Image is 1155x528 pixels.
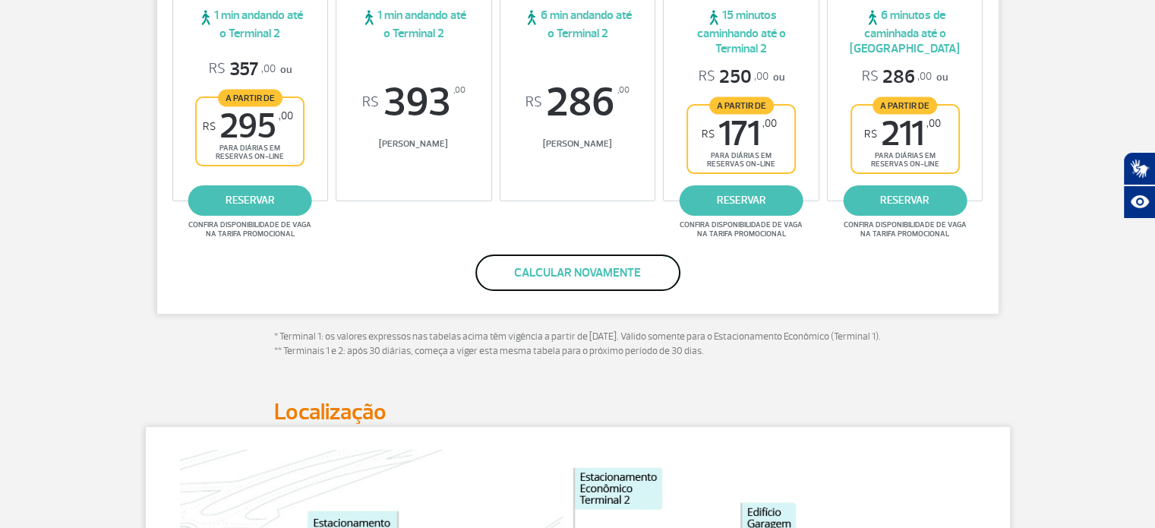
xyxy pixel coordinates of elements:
[525,94,542,111] sup: R$
[762,117,777,130] sup: ,00
[504,138,652,150] span: [PERSON_NAME]
[862,65,932,89] span: 286
[340,82,488,123] span: 393
[210,144,290,161] span: para diárias em reservas on-line
[177,8,324,41] span: 1 min andando até o Terminal 2
[186,220,314,239] span: Confira disponibilidade de vaga na tarifa promocional
[617,82,630,99] sup: ,00
[702,117,777,151] span: 171
[864,128,877,141] sup: R$
[832,8,979,56] span: 6 minutos de caminhada até o [GEOGRAPHIC_DATA]
[453,82,465,99] sup: ,00
[203,120,216,133] sup: R$
[274,398,882,426] h2: Localização
[340,138,488,150] span: [PERSON_NAME]
[188,185,312,216] a: reservar
[667,8,815,56] span: 15 minutos caminhando até o Terminal 2
[475,255,680,291] button: Calcular novamente
[218,89,282,106] span: A partir de
[1123,152,1155,219] div: Plugin de acessibilidade da Hand Talk.
[862,65,948,89] p: ou
[841,220,969,239] span: Confira disponibilidade de vaga na tarifa promocional
[1123,185,1155,219] button: Abrir recursos assistivos.
[680,185,803,216] a: reservar
[203,109,293,144] span: 295
[709,96,774,114] span: A partir de
[279,109,293,122] sup: ,00
[362,94,379,111] sup: R$
[701,151,781,169] span: para diárias em reservas on-line
[209,58,276,81] span: 357
[864,117,941,151] span: 211
[274,330,882,359] p: * Terminal 1: os valores expressos nas tabelas acima têm vigência a partir de [DATE]. Válido some...
[504,8,652,41] span: 6 min andando até o Terminal 2
[699,65,784,89] p: ou
[843,185,967,216] a: reservar
[504,82,652,123] span: 286
[209,58,292,81] p: ou
[865,151,945,169] span: para diárias em reservas on-line
[340,8,488,41] span: 1 min andando até o Terminal 2
[699,65,768,89] span: 250
[1123,152,1155,185] button: Abrir tradutor de língua de sinais.
[677,220,805,239] span: Confira disponibilidade de vaga na tarifa promocional
[702,128,715,141] sup: R$
[873,96,937,114] span: A partir de
[926,117,941,130] sup: ,00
